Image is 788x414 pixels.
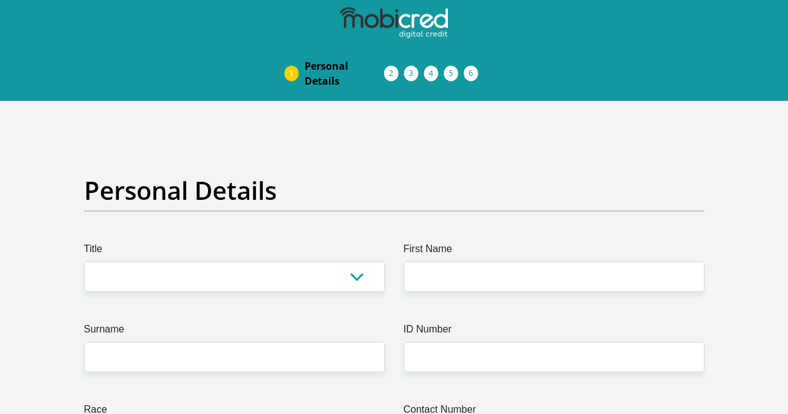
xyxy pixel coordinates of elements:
label: Title [84,242,385,261]
h2: Personal Details [84,176,705,205]
span: Personal Details [305,59,384,88]
label: ID Number [404,322,705,342]
label: Surname [84,322,385,342]
img: mobicred logo [340,7,447,39]
a: PersonalDetails [295,54,394,93]
input: Surname [84,342,385,372]
label: First Name [404,242,705,261]
input: First Name [404,261,705,292]
input: ID Number [404,342,705,372]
